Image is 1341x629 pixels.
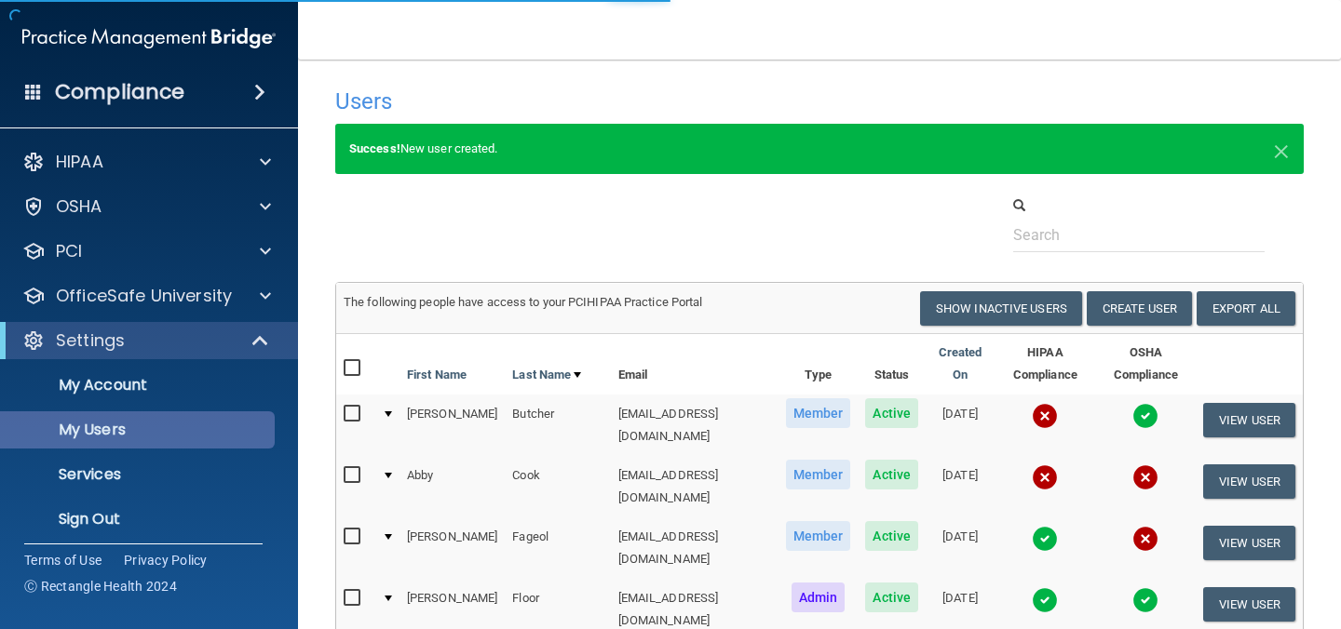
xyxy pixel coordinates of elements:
img: tick.e7d51cea.svg [1032,587,1058,613]
strong: Success! [349,141,400,155]
iframe: Drift Widget Chat Controller [1019,497,1319,571]
p: Services [12,465,266,484]
th: Status [858,334,926,395]
span: Active [865,398,918,428]
a: Export All [1197,291,1295,326]
span: Ⓒ Rectangle Health 2024 [24,577,177,596]
th: OSHA Compliance [1096,334,1196,395]
div: New user created. [335,124,1304,174]
span: Active [865,582,918,612]
td: Butcher [505,395,610,456]
img: cross.ca9f0e7f.svg [1132,464,1158,490]
h4: Users [335,89,888,114]
img: PMB logo [22,20,276,57]
td: [DATE] [926,395,995,456]
a: Privacy Policy [124,551,208,569]
p: HIPAA [56,151,103,173]
span: Member [786,398,851,428]
button: View User [1203,403,1295,437]
th: HIPAA Compliance [995,334,1096,395]
td: [DATE] [926,517,995,579]
a: PCI [22,240,271,262]
p: Sign Out [12,510,266,529]
img: cross.ca9f0e7f.svg [1032,403,1058,429]
p: OSHA [56,195,102,218]
td: [DATE] [926,456,995,517]
td: Cook [505,456,610,517]
span: Active [865,460,918,489]
p: OfficeSafe University [56,285,232,307]
span: Member [786,521,851,551]
span: × [1273,130,1290,167]
p: My Account [12,376,266,395]
a: First Name [407,364,467,386]
td: [EMAIL_ADDRESS][DOMAIN_NAME] [611,395,779,456]
a: Last Name [512,364,581,386]
img: tick.e7d51cea.svg [1132,403,1158,429]
a: Settings [22,329,270,352]
a: HIPAA [22,151,271,173]
td: [EMAIL_ADDRESS][DOMAIN_NAME] [611,517,779,579]
img: cross.ca9f0e7f.svg [1032,464,1058,490]
a: OfficeSafe University [22,285,271,307]
button: Show Inactive Users [920,291,1082,326]
p: Settings [56,329,125,352]
h4: Compliance [55,79,184,105]
a: OSHA [22,195,271,218]
td: [PERSON_NAME] [400,517,505,579]
p: My Users [12,421,266,439]
p: PCI [56,240,82,262]
th: Type [779,334,859,395]
span: Admin [792,582,846,612]
span: The following people have access to your PCIHIPAA Practice Portal [344,295,703,309]
button: View User [1203,587,1295,622]
button: View User [1203,464,1295,499]
th: Email [611,334,779,395]
button: Close [1273,138,1290,160]
td: Fageol [505,517,610,579]
td: Abby [400,456,505,517]
img: tick.e7d51cea.svg [1132,587,1158,613]
input: Search [1013,218,1264,252]
a: Created On [933,341,987,386]
span: Active [865,521,918,551]
a: Terms of Use [24,551,102,569]
td: [EMAIL_ADDRESS][DOMAIN_NAME] [611,456,779,517]
button: Create User [1087,291,1192,326]
td: [PERSON_NAME] [400,395,505,456]
span: Member [786,460,851,489]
